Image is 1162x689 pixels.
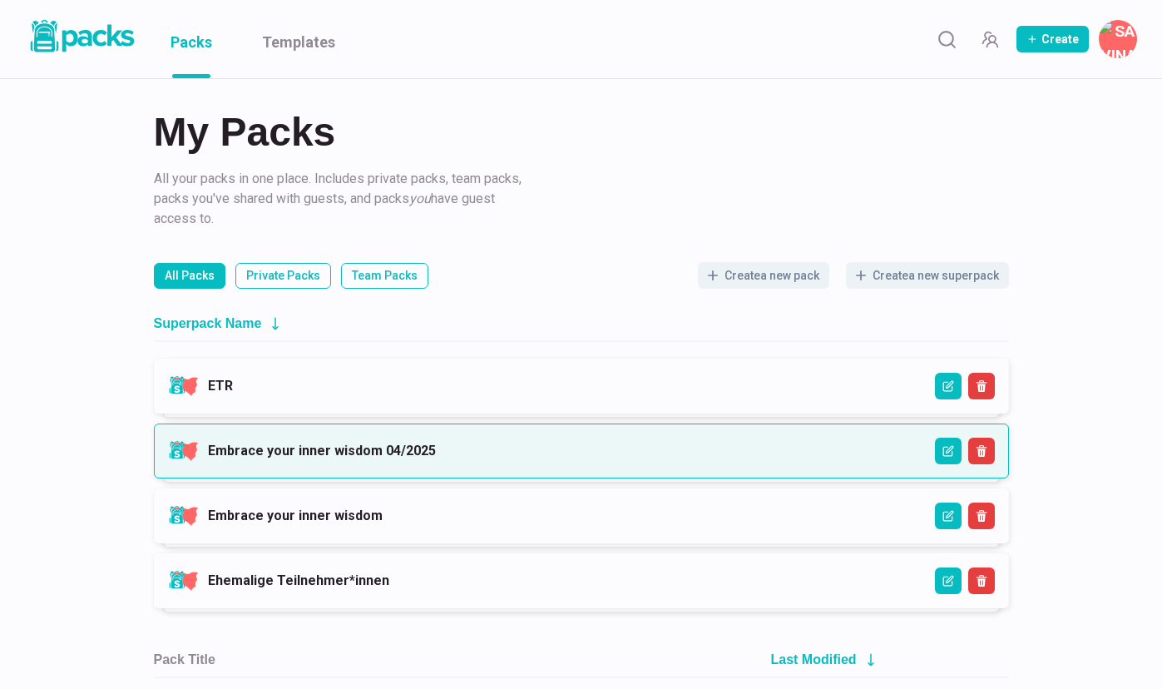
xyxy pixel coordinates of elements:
[154,315,262,331] h2: Superpack Name
[968,438,995,464] button: Delete Superpack
[935,373,962,399] button: Edit
[968,568,995,594] button: Delete Superpack
[698,262,829,289] button: Createa new pack
[1016,26,1089,52] button: Create Pack
[352,267,418,285] p: Team Packs
[973,22,1006,56] button: Manage Team Invites
[154,112,1009,152] h2: My Packs
[409,191,431,206] i: you
[246,267,320,285] p: Private Packs
[935,438,962,464] button: Edit
[165,267,215,285] p: All Packs
[771,652,857,667] h2: Last Modified
[154,169,528,229] p: All your packs in one place. Includes private packs, team packs, packs you've shared with guests,...
[25,17,137,62] a: Packs logo
[968,373,995,399] button: Delete Superpack
[1099,20,1137,58] button: Savina Tilmann
[930,22,963,56] button: Search
[935,503,962,529] button: Edit
[935,568,962,594] button: Edit
[968,503,995,529] button: Delete Superpack
[154,652,215,667] h2: Pack Title
[846,262,1009,289] button: Createa new superpack
[25,17,137,56] img: Packs logo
